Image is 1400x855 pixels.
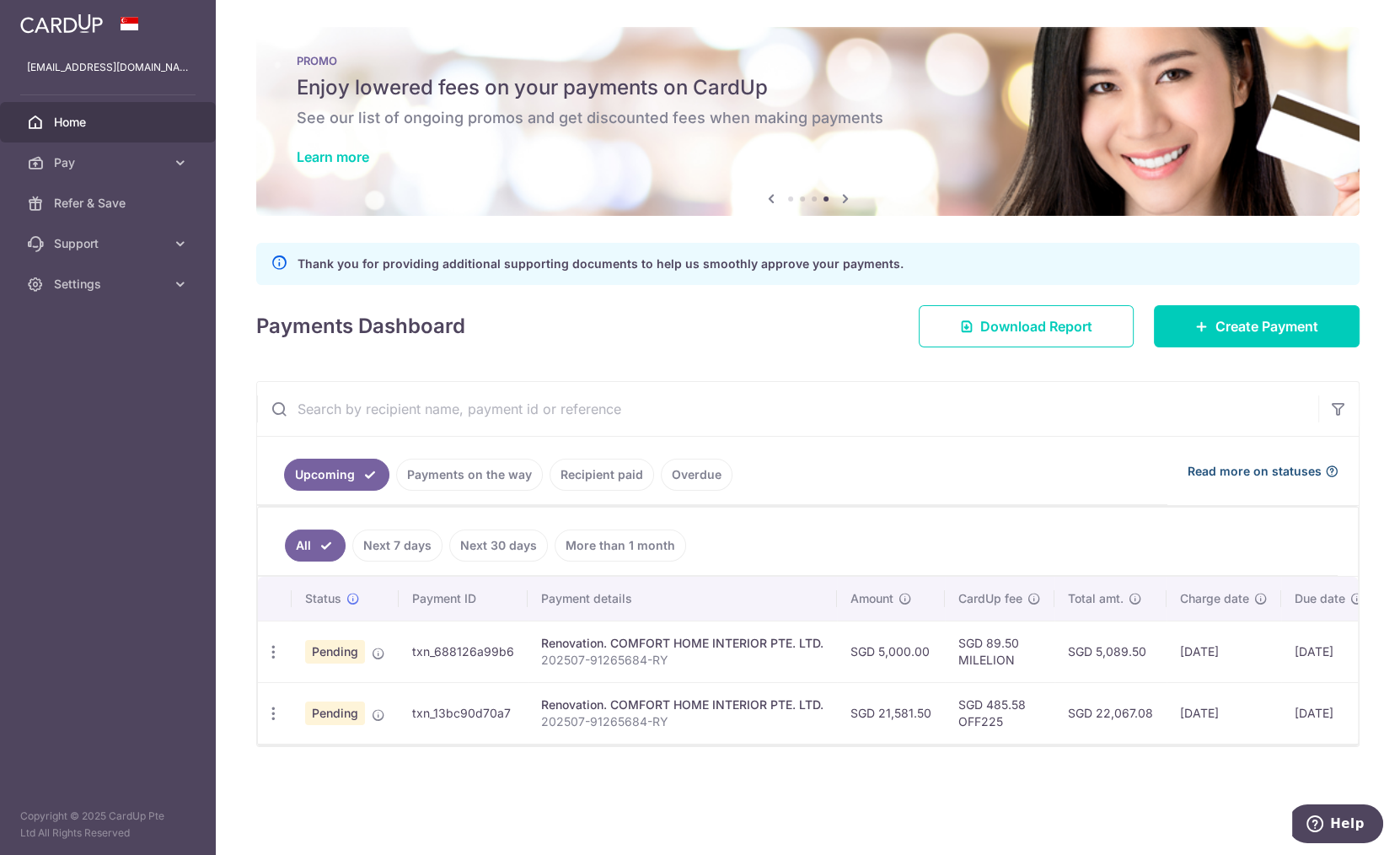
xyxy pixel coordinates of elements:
a: Read more on statuses [1188,463,1338,480]
span: Home [54,114,165,131]
td: [DATE] [1167,621,1281,682]
a: Next 7 days [352,530,443,562]
span: Refer & Save [54,195,165,212]
span: Pay [54,154,165,171]
td: SGD 21,581.50 [837,682,945,744]
span: Total amt. [1068,590,1124,607]
td: SGD 22,067.08 [1054,682,1167,744]
div: Renovation. COMFORT HOME INTERIOR PTE. LTD. [541,696,823,713]
span: Status [305,590,341,607]
iframe: Opens a widget where you can find more information [1292,804,1383,847]
img: CardUp [20,13,103,34]
p: Thank you for providing additional supporting documents to help us smoothly approve your payments. [298,254,904,274]
a: Download Report [919,305,1134,347]
h6: See our list of ongoing promos and get discounted fees when making payments [297,108,1319,128]
span: Download Report [980,316,1092,336]
a: Learn more [297,148,369,165]
td: txn_688126a99b6 [399,621,528,682]
span: Create Payment [1215,316,1318,336]
span: Charge date [1180,590,1249,607]
a: Overdue [661,459,732,491]
td: [DATE] [1167,682,1281,744]
p: 202507-91265684-RY [541,713,823,730]
td: SGD 5,000.00 [837,621,945,682]
a: Payments on the way [396,459,543,491]
img: Latest Promos banner [256,27,1360,216]
a: Next 30 days [449,530,548,562]
th: Payment ID [399,577,528,621]
td: SGD 5,089.50 [1054,621,1167,682]
td: txn_13bc90d70a7 [399,682,528,744]
td: SGD 485.58 OFF225 [945,682,1054,744]
input: Search by recipient name, payment id or reference [257,382,1318,436]
span: Settings [54,276,165,293]
a: Upcoming [284,459,389,491]
td: SGD 89.50 MILELION [945,621,1054,682]
a: All [285,530,346,562]
a: More than 1 month [555,530,686,562]
a: Create Payment [1154,305,1360,347]
td: [DATE] [1281,682,1377,744]
span: Support [54,235,165,252]
span: Pending [305,702,365,725]
p: 202507-91265684-RY [541,652,823,669]
span: Due date [1295,590,1345,607]
span: Amount [850,590,893,607]
span: Pending [305,640,365,664]
a: Recipient paid [550,459,654,491]
h5: Enjoy lowered fees on your payments on CardUp [297,74,1319,101]
p: [EMAIL_ADDRESS][DOMAIN_NAME] [27,59,189,76]
span: CardUp fee [958,590,1022,607]
h4: Payments Dashboard [256,311,465,341]
div: Renovation. COMFORT HOME INTERIOR PTE. LTD. [541,635,823,652]
p: PROMO [297,54,1319,67]
th: Payment details [528,577,837,621]
span: Read more on statuses [1188,463,1322,480]
td: [DATE] [1281,621,1377,682]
